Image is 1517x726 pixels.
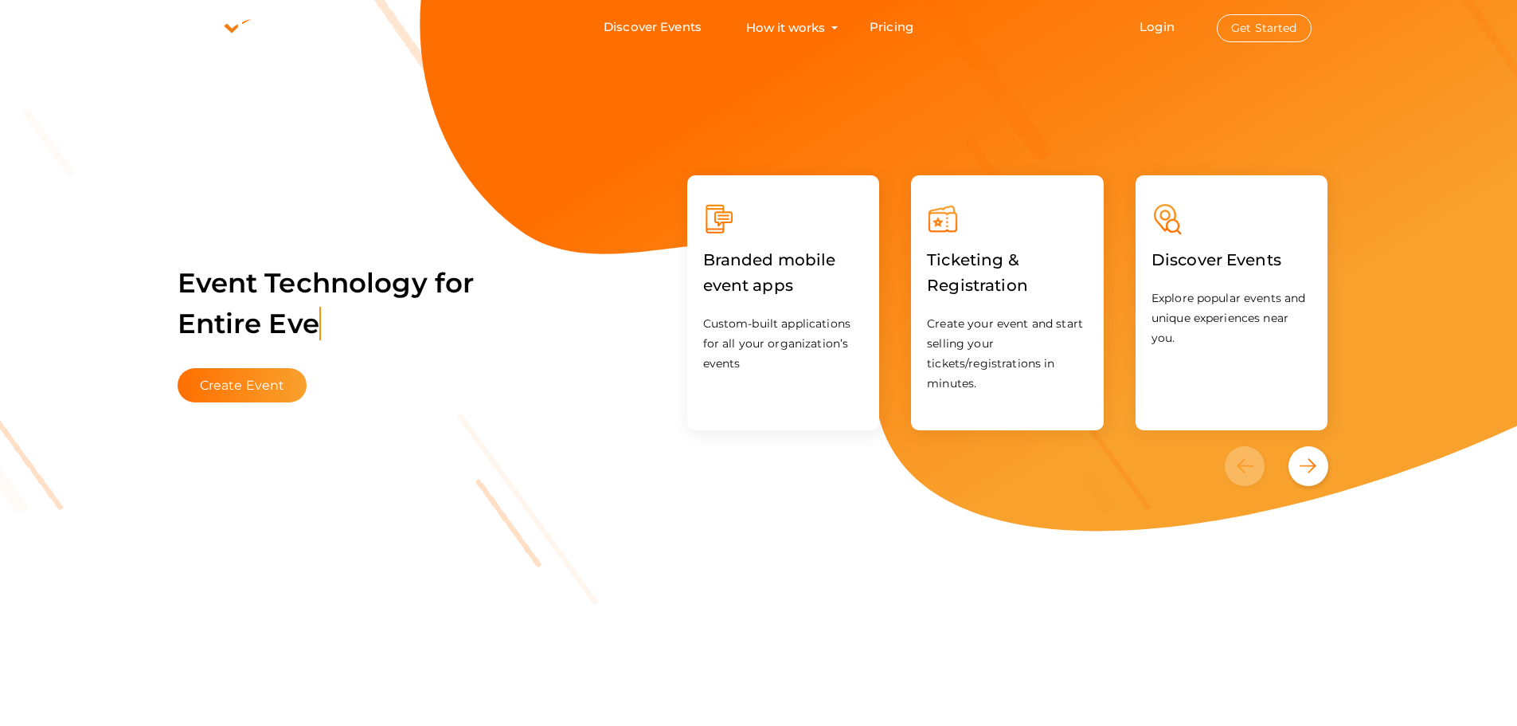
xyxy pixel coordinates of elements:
button: Create Event [178,368,307,402]
label: Branded mobile event apps [703,235,864,310]
p: Custom-built applications for all your organization’s events [703,314,864,374]
a: Pricing [870,13,913,42]
a: Branded mobile event apps [703,279,864,294]
button: Next [1288,446,1328,486]
button: Get Started [1217,14,1312,42]
a: Discover Events [604,13,702,42]
p: Explore popular events and unique experiences near you. [1151,288,1312,348]
span: Entire Eve [178,307,321,340]
a: Discover Events [1151,253,1281,269]
button: How it works [741,13,830,42]
label: Ticketing & Registration [927,235,1088,310]
label: Event Technology for [178,243,475,364]
button: Previous [1225,446,1284,486]
a: Login [1140,19,1175,34]
p: Create your event and start selling your tickets/registrations in minutes. [927,314,1088,394]
a: Ticketing & Registration [927,279,1088,294]
label: Discover Events [1151,235,1281,285]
